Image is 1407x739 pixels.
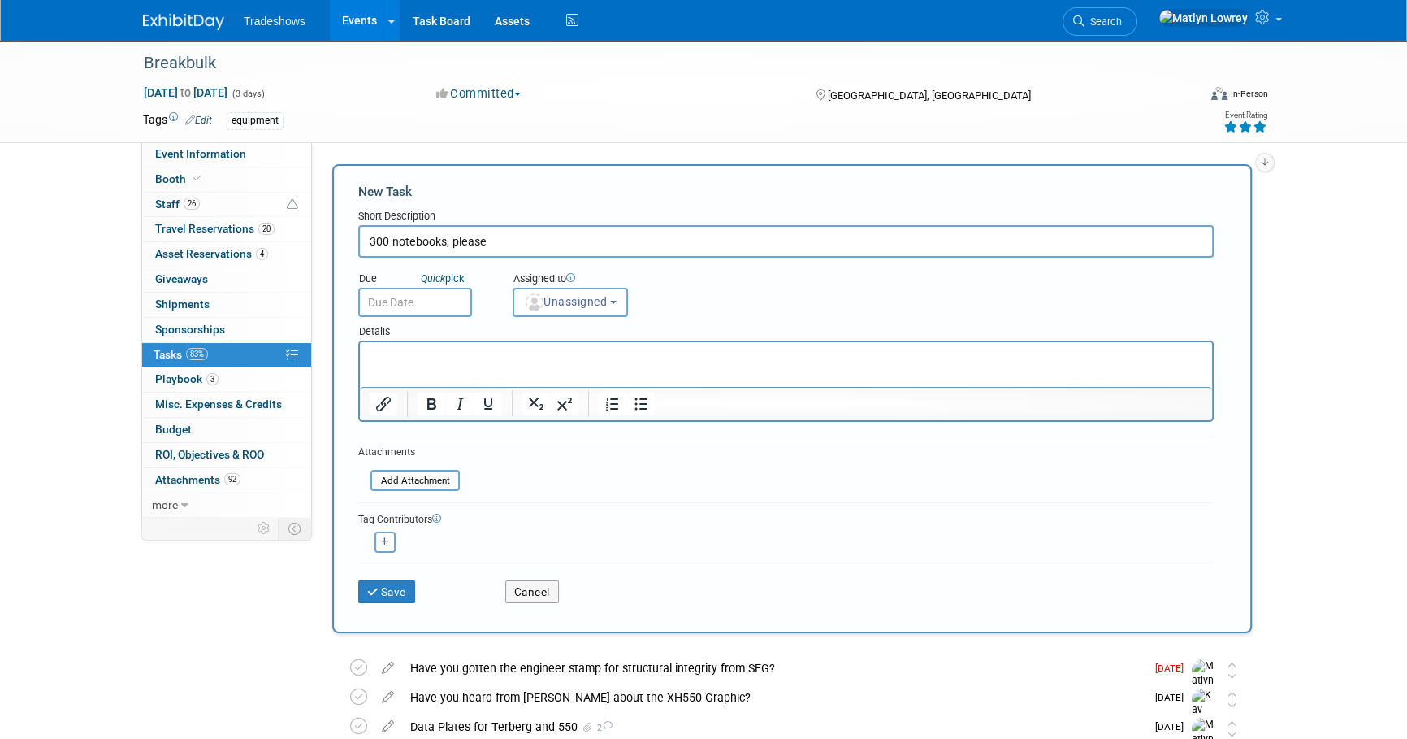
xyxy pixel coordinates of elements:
span: Sponsorships [155,323,225,336]
button: Committed [431,85,527,102]
div: Event Rating [1223,111,1267,120]
span: [DATE] [DATE] [143,85,228,100]
img: Matlyn Lowrey [1158,9,1249,27]
span: [DATE] [1155,721,1192,732]
span: 83% [186,348,208,360]
img: Matlyn Lowrey [1192,659,1216,717]
a: edit [374,719,402,734]
span: Unassigned [524,295,607,308]
span: 26 [184,198,200,210]
div: Attachments [358,446,460,459]
a: more [142,493,311,518]
button: Superscript [551,393,578,415]
td: Toggle Event Tabs [279,518,312,539]
div: Details [358,317,1214,341]
span: to [178,86,193,99]
button: Italic [446,393,474,415]
a: ROI, Objectives & ROO [142,443,311,467]
span: Playbook [155,372,219,385]
span: 20 [258,223,275,235]
span: Giveaways [155,272,208,285]
a: Search [1063,7,1137,36]
a: Travel Reservations20 [142,217,311,241]
a: edit [374,661,402,676]
a: Giveaways [142,267,311,292]
a: Event Information [142,142,311,167]
button: Cancel [505,580,559,603]
a: Attachments92 [142,468,311,493]
a: Sponsorships [142,318,311,342]
div: Assigned to [513,272,708,288]
td: Tags [143,111,212,130]
span: Search [1084,15,1122,28]
span: Event Information [155,147,246,160]
input: Name of task or a short description [358,225,1214,258]
span: [GEOGRAPHIC_DATA], [GEOGRAPHIC_DATA] [827,89,1030,102]
iframe: Rich Text Area [360,342,1212,387]
a: Booth [142,167,311,192]
img: ExhibitDay [143,14,224,30]
div: Short Description [358,209,1214,225]
span: Asset Reservations [155,247,268,260]
button: Save [358,580,415,603]
i: Quick [421,272,445,285]
span: more [152,498,178,511]
td: Personalize Event Tab Strip [250,518,279,539]
span: 92 [224,473,240,485]
a: Misc. Expenses & Credits [142,393,311,417]
span: Tradeshows [244,15,305,28]
div: Breakbulk [138,49,1172,78]
span: Potential Scheduling Conflict -- at least one attendee is tagged in another overlapping event. [287,198,298,212]
span: ROI, Objectives & ROO [155,448,264,461]
a: Budget [142,418,311,442]
button: Subscript [522,393,550,415]
span: 3 [206,373,219,385]
button: Numbered list [599,393,626,415]
span: [DATE] [1155,692,1192,703]
span: 2 [595,723,613,733]
a: Staff26 [142,193,311,217]
i: Move task [1228,663,1236,678]
span: 4 [256,248,268,260]
i: Move task [1228,721,1236,737]
div: Due [358,272,488,288]
a: Asset Reservations4 [142,242,311,267]
button: Bullet list [627,393,655,415]
button: Unassigned [513,288,628,317]
div: Have you gotten the engineer stamp for structural integrity from SEG? [402,654,1145,682]
span: Staff [155,198,200,211]
div: Have you heard from [PERSON_NAME] about the XH550 Graphic? [402,684,1145,711]
a: Playbook3 [142,367,311,392]
a: Tasks83% [142,343,311,367]
span: Travel Reservations [155,222,275,235]
div: Event Format [1101,85,1268,109]
div: New Task [358,183,1214,201]
span: [DATE] [1155,663,1192,674]
img: Format-Inperson.png [1211,87,1227,100]
span: Booth [155,172,205,185]
i: Move task [1228,692,1236,707]
span: Misc. Expenses & Credits [155,398,282,411]
i: Booth reservation complete [193,174,201,183]
a: Shipments [142,293,311,317]
button: Underline [474,393,502,415]
span: Tasks [154,348,208,361]
div: equipment [227,112,284,129]
div: Tag Contributors [358,510,1214,527]
span: Attachments [155,473,240,486]
a: Quickpick [418,272,467,285]
a: Edit [185,115,212,126]
span: Shipments [155,298,210,311]
button: Insert/edit link [370,393,397,415]
div: In-Person [1230,88,1268,100]
span: (3 days) [231,89,265,99]
input: Due Date [358,288,472,317]
a: edit [374,690,402,705]
button: Bold [418,393,445,415]
span: Budget [155,423,192,436]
